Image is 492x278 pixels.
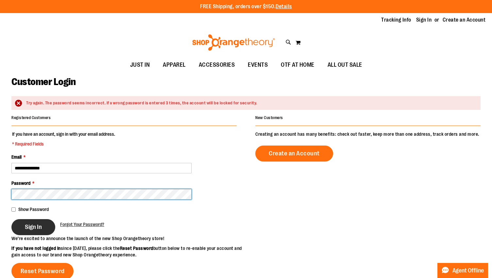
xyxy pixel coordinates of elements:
p: since [DATE], please click the button below to re-enable your account and gain access to our bran... [11,245,246,258]
a: Forgot Your Password? [60,221,104,228]
div: Try again. The password seems incorrect. If a wrong password is entered 3 times, the account will... [26,100,474,106]
a: Create an Account [255,146,333,162]
span: Email [11,154,22,160]
span: * Required Fields [12,141,115,147]
a: Details [276,4,292,9]
img: Shop Orangetheory [191,34,276,51]
a: Sign In [416,16,432,24]
strong: If you have not logged in [11,246,61,251]
a: Tracking Info [381,16,411,24]
strong: Registered Customers [11,115,51,120]
span: Reset Password [21,268,65,275]
span: Agent Offline [452,268,484,274]
p: FREE Shipping, orders over $150. [200,3,292,10]
span: ACCESSORIES [199,58,235,72]
span: Sign In [25,223,42,231]
span: Forgot Your Password? [60,222,104,227]
strong: New Customers [255,115,283,120]
span: Show Password [18,207,49,212]
span: JUST IN [130,58,150,72]
p: We’re excited to announce the launch of the new Shop Orangetheory store! [11,235,246,242]
a: Create an Account [443,16,486,24]
legend: If you have an account, sign in with your email address. [11,131,116,147]
strong: Reset Password [120,246,153,251]
span: APPAREL [163,58,186,72]
p: Creating an account has many benefits: check out faster, keep more than one address, track orders... [255,131,481,137]
span: Create an Account [269,150,320,157]
button: Sign In [11,219,55,235]
span: Password [11,181,30,186]
button: Agent Offline [437,263,488,278]
span: OTF AT HOME [281,58,314,72]
span: Customer Login [11,76,76,87]
span: EVENTS [248,58,268,72]
span: ALL OUT SALE [328,58,362,72]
